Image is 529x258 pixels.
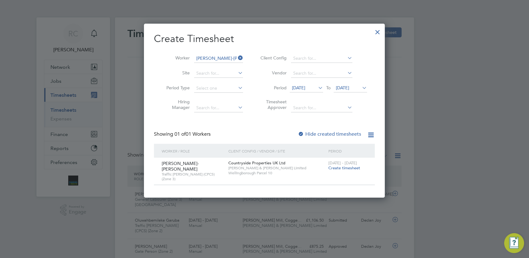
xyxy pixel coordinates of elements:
[259,70,287,76] label: Vendor
[291,54,352,63] input: Search for...
[259,55,287,61] label: Client Config
[162,99,190,110] label: Hiring Manager
[162,85,190,91] label: Period Type
[194,84,243,93] input: Select one
[291,69,352,78] input: Search for...
[328,160,357,166] span: [DATE] - [DATE]
[298,131,361,137] label: Hide created timesheets
[328,165,360,171] span: Create timesheet
[228,166,325,171] span: [PERSON_NAME] & [PERSON_NAME] Limited
[162,172,224,181] span: Traffic [PERSON_NAME] (CPCS) (Zone 3)
[327,144,369,158] div: Period
[162,70,190,76] label: Site
[194,54,243,63] input: Search for...
[160,144,227,158] div: Worker / Role
[228,171,325,176] span: Wellingborough Parcel 10
[259,85,287,91] label: Period
[292,85,305,91] span: [DATE]
[174,131,186,137] span: 01 of
[324,84,332,92] span: To
[504,233,524,253] button: Engage Resource Center
[162,55,190,61] label: Worker
[227,144,327,158] div: Client Config / Vendor / Site
[259,99,287,110] label: Timesheet Approver
[194,69,243,78] input: Search for...
[154,131,212,138] div: Showing
[194,104,243,112] input: Search for...
[174,131,211,137] span: 01 Workers
[228,160,285,166] span: Countryside Properties UK Ltd
[336,85,349,91] span: [DATE]
[291,104,352,112] input: Search for...
[162,161,199,172] span: [PERSON_NAME]-[PERSON_NAME]
[154,32,375,45] h2: Create Timesheet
